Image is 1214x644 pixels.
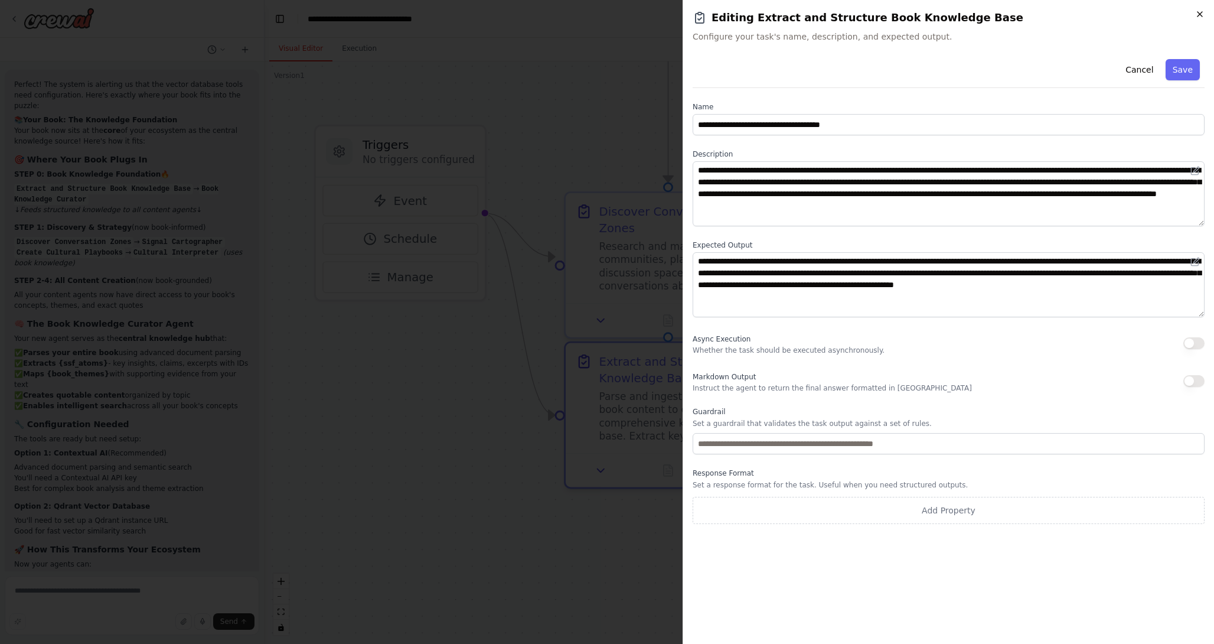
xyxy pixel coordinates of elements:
label: Guardrail [693,407,1205,417]
button: Save [1166,59,1200,80]
span: Markdown Output [693,373,756,381]
span: Configure your task's name, description, and expected output. [693,31,1205,43]
p: Whether the task should be executed asynchronously. [693,346,885,355]
label: Name [693,102,1205,112]
span: Async Execution [693,335,750,343]
h2: Editing Extract and Structure Book Knowledge Base [693,9,1205,26]
button: Open in editor [1188,164,1202,178]
button: Add Property [693,497,1205,524]
p: Instruct the agent to return the final answer formatted in [GEOGRAPHIC_DATA] [693,383,972,393]
button: Open in editor [1188,255,1202,269]
p: Set a response format for the task. Useful when you need structured outputs. [693,480,1205,490]
label: Response Format [693,469,1205,478]
label: Expected Output [693,240,1205,250]
label: Description [693,149,1205,159]
p: Set a guardrail that validates the task output against a set of rules. [693,419,1205,428]
button: Cancel [1118,59,1160,80]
